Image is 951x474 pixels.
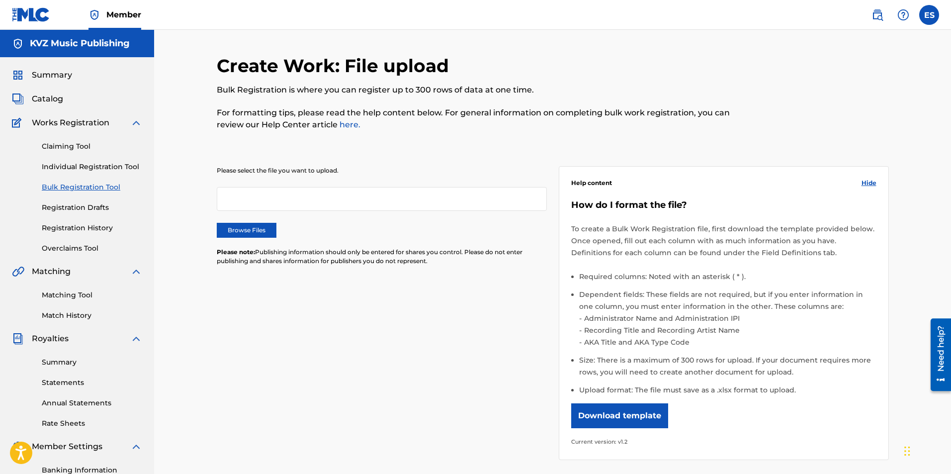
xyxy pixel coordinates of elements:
a: Rate Sheets [42,418,142,429]
a: Match History [42,310,142,321]
a: Individual Registration Tool [42,162,142,172]
li: Dependent fields: These fields are not required, but if you enter information in one column, you ... [579,288,876,354]
span: Member Settings [32,441,102,453]
iframe: Chat Widget [901,426,951,474]
span: Works Registration [32,117,109,129]
label: Browse Files [217,223,276,238]
div: Help [893,5,913,25]
a: Summary [42,357,142,368]
img: help [897,9,909,21]
img: Works Registration [12,117,25,129]
img: expand [130,441,142,453]
a: Bulk Registration Tool [42,182,142,192]
h2: Create Work: File upload [217,55,454,77]
a: SummarySummary [12,69,72,81]
span: Royalties [32,333,69,345]
p: Current version: v1.2 [571,436,876,448]
li: AKA Title and AKA Type Code [582,336,876,348]
img: Accounts [12,38,24,50]
h5: KVZ Music Publishing [30,38,130,49]
div: User Menu [919,5,939,25]
p: To create a Bulk Work Registration file, first download the template provided below. Once opened,... [571,223,876,259]
p: Please select the file you want to upload. [217,166,547,175]
li: Required columns: Noted with an asterisk ( * ). [579,271,876,288]
h5: How do I format the file? [571,199,876,211]
img: expand [130,117,142,129]
span: Catalog [32,93,63,105]
span: Member [106,9,141,20]
li: Recording Title and Recording Artist Name [582,324,876,336]
img: MLC Logo [12,7,50,22]
a: Overclaims Tool [42,243,142,254]
p: Bulk Registration is where you can register up to 300 rows of data at one time. [217,84,734,96]
p: Publishing information should only be entered for shares you control. Please do not enter publish... [217,248,547,266]
p: For formatting tips, please read the help content below. For general information on completing bu... [217,107,734,131]
img: expand [130,266,142,278]
a: Matching Tool [42,290,142,300]
button: Download template [571,403,668,428]
li: Administrator Name and Administration IPI [582,312,876,324]
img: Catalog [12,93,24,105]
div: Плъзни [904,436,910,466]
a: Statements [42,378,142,388]
a: Public Search [867,5,887,25]
a: Annual Statements [42,398,142,408]
img: Summary [12,69,24,81]
img: search [871,9,883,21]
span: Summary [32,69,72,81]
img: expand [130,333,142,345]
li: Size: There is a maximum of 300 rows for upload. If your document requires more rows, you will ne... [579,354,876,384]
img: Matching [12,266,24,278]
img: Top Rightsholder [88,9,100,21]
a: Registration Drafts [42,202,142,213]
li: Upload format: The file must save as a .xlsx format to upload. [579,384,876,396]
span: Hide [862,179,876,188]
a: here. [338,120,360,129]
img: Member Settings [12,441,24,453]
div: Джаджи за чат [901,426,951,474]
a: Claiming Tool [42,141,142,152]
span: Matching [32,266,71,278]
iframe: Resource Center [923,315,951,395]
a: Registration History [42,223,142,233]
span: Help content [571,179,612,188]
img: Royalties [12,333,24,345]
a: CatalogCatalog [12,93,63,105]
span: Please note: [217,248,255,256]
